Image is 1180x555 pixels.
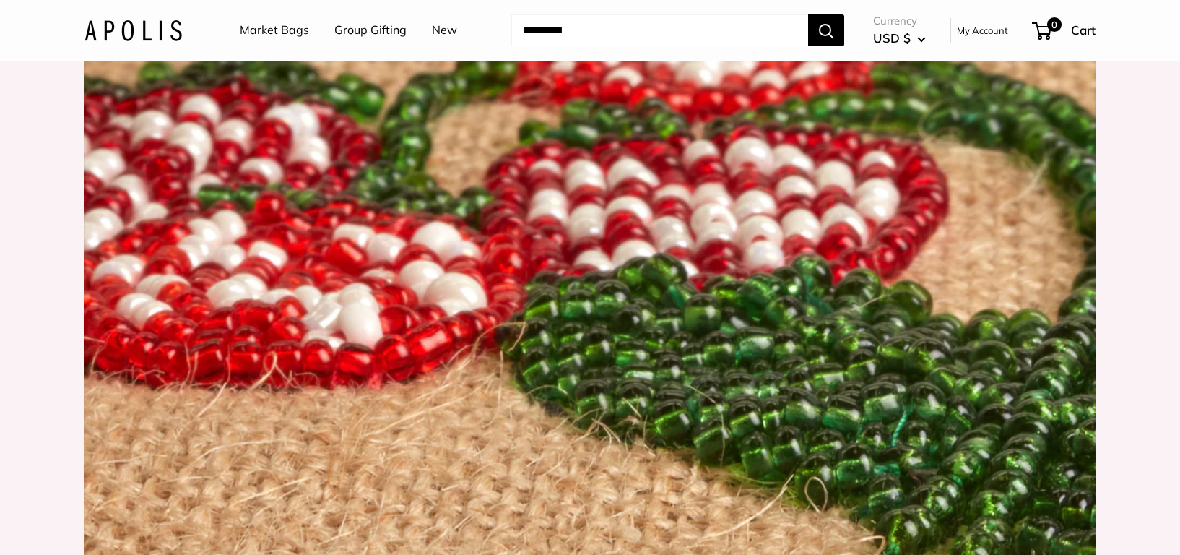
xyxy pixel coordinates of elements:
span: 0 [1047,17,1062,32]
button: Search [808,14,844,46]
span: Cart [1071,22,1096,38]
span: USD $ [873,30,911,46]
img: Apolis [84,20,182,40]
a: Group Gifting [334,20,407,41]
a: New [432,20,457,41]
button: USD $ [873,27,926,50]
a: 0 Cart [1033,19,1096,42]
a: Market Bags [240,20,309,41]
input: Search... [511,14,808,46]
a: My Account [957,22,1008,39]
span: Currency [873,11,926,31]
